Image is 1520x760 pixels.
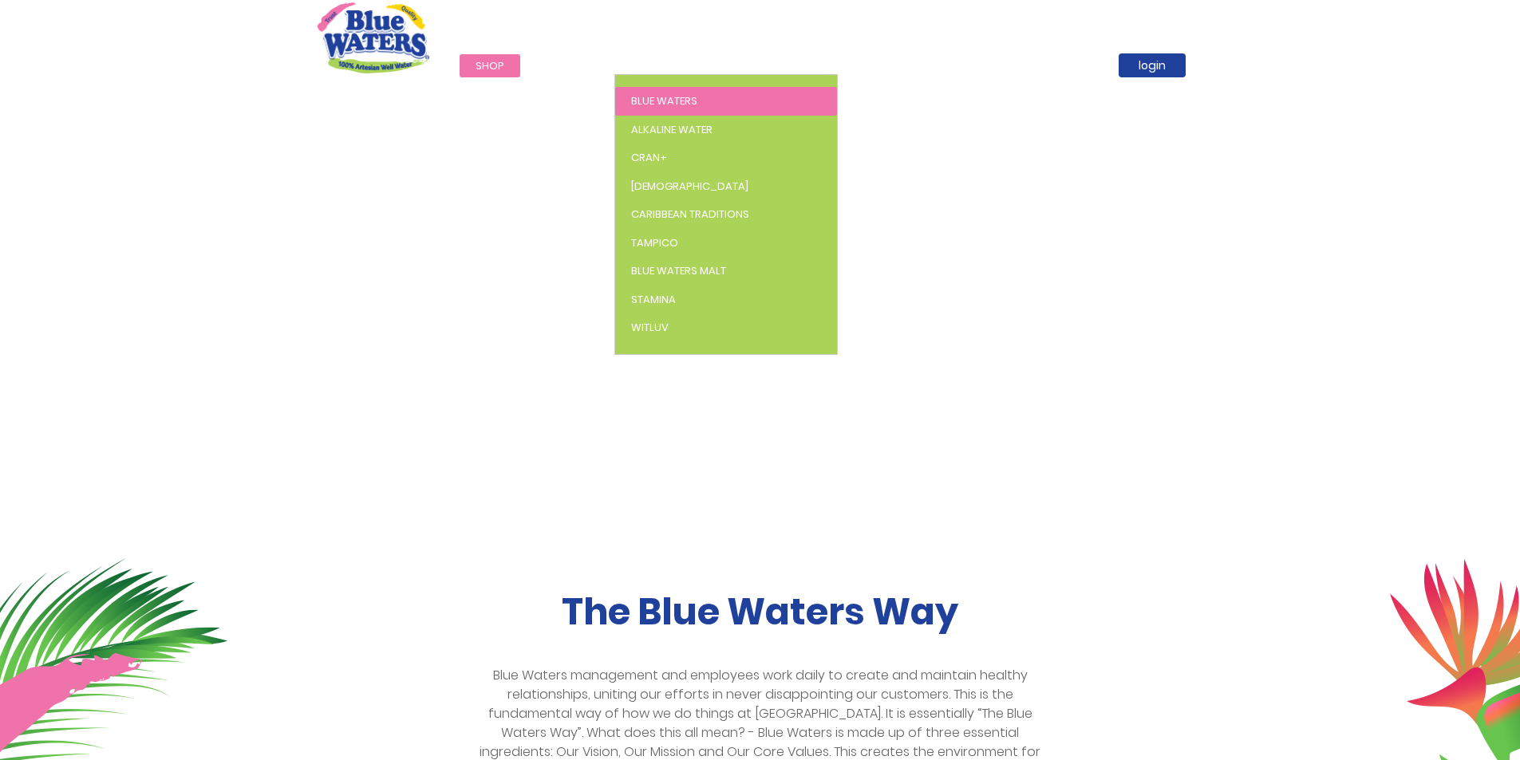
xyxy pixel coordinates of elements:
[631,263,726,278] span: Blue Waters Malt
[544,58,590,73] span: Services
[631,235,678,250] span: Tampico
[631,207,749,222] span: Caribbean Traditions
[844,54,920,77] a: careers
[631,320,669,335] span: WitLuv
[631,93,697,108] span: Blue Waters
[631,122,713,137] span: Alkaline Water
[1005,2,1163,19] p: [PHONE_NUMBER]
[701,54,784,77] a: about us
[999,54,1100,77] a: Promotions
[318,2,429,73] a: store logo
[476,58,504,73] span: Shop
[920,54,999,77] a: support
[630,58,672,73] span: Brands
[1005,2,1060,18] span: Call Now :
[784,54,844,77] a: News
[631,150,667,165] span: Cran+
[631,292,676,307] span: Stamina
[1119,53,1186,77] a: login
[318,590,1203,634] h2: The Blue Waters Way
[631,179,748,194] span: [DEMOGRAPHIC_DATA]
